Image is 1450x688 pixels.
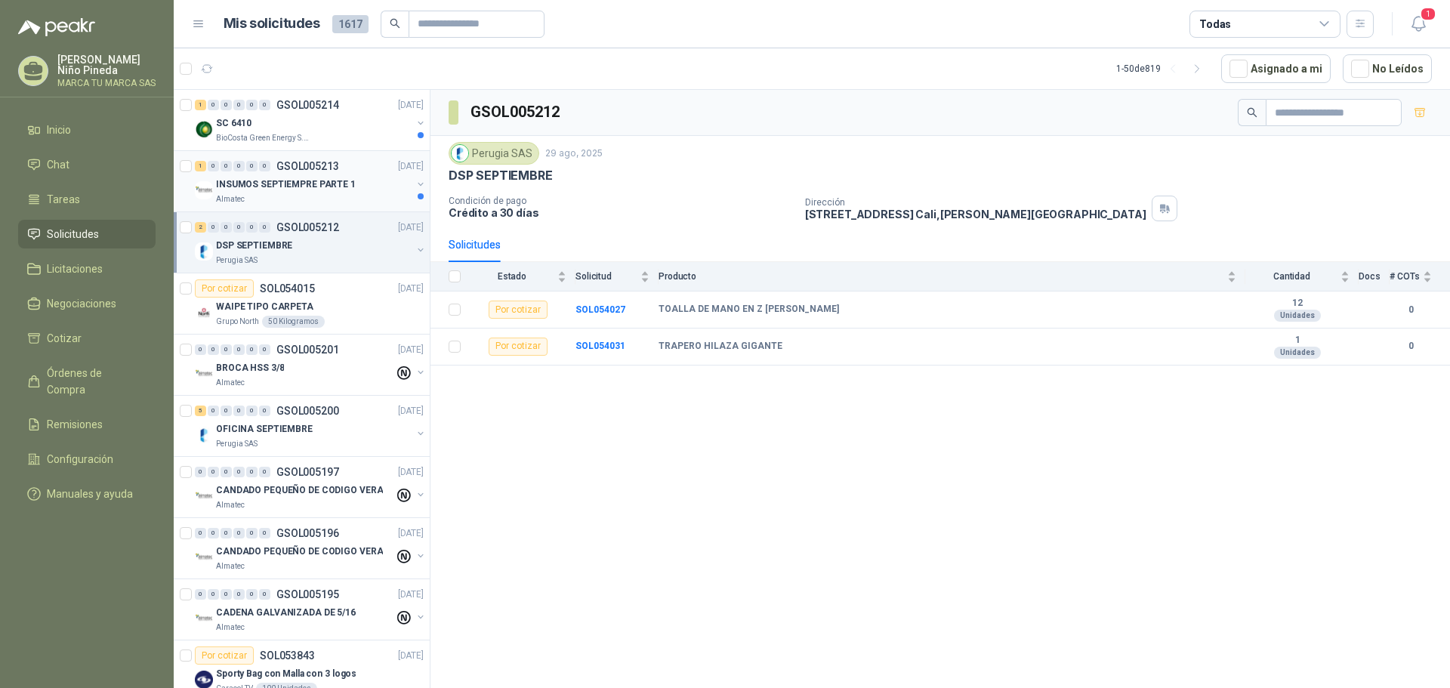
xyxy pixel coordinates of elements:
div: 0 [233,589,245,600]
b: 1 [1245,335,1350,347]
p: [DATE] [398,159,424,174]
div: 0 [246,161,258,171]
button: No Leídos [1343,54,1432,83]
div: 0 [233,528,245,538]
span: Licitaciones [47,261,103,277]
p: SOL053843 [260,650,315,661]
span: Producto [659,271,1224,282]
p: CADENA GALVANIZADA DE 5/16 [216,606,356,620]
div: 0 [246,589,258,600]
span: Negociaciones [47,295,116,312]
div: 0 [221,589,232,600]
h1: Mis solicitudes [224,13,320,35]
a: 1 0 0 0 0 0 GSOL005214[DATE] Company LogoSC 6410BioCosta Green Energy S.A.S [195,96,427,144]
div: 0 [233,222,245,233]
p: [DATE] [398,98,424,113]
span: 1617 [332,15,369,33]
p: INSUMOS SEPTIEMPRE PARTE 1 [216,177,356,192]
p: GSOL005212 [276,222,339,233]
p: CANDADO PEQUEÑO DE CODIGO VERA [216,483,383,498]
div: 2 [195,222,206,233]
p: Sporty Bag con Malla con 3 logos [216,667,356,681]
th: Producto [659,262,1245,292]
span: 1 [1420,7,1436,21]
th: Solicitud [575,262,659,292]
p: [DATE] [398,343,424,357]
div: 0 [246,467,258,477]
div: 0 [208,528,219,538]
p: SC 6410 [216,116,251,131]
a: Órdenes de Compra [18,359,156,404]
div: Solicitudes [449,236,501,253]
a: SOL054027 [575,304,625,315]
b: 0 [1390,339,1432,353]
p: Dirección [805,197,1146,208]
div: 0 [259,100,270,110]
p: GSOL005195 [276,589,339,600]
div: 0 [195,344,206,355]
img: Company Logo [452,145,468,162]
div: 0 [195,467,206,477]
span: Estado [470,271,554,282]
span: Solicitudes [47,226,99,242]
a: 0 0 0 0 0 0 GSOL005201[DATE] Company LogoBROCA HSS 3/8Almatec [195,341,427,389]
p: [DATE] [398,282,424,296]
span: Inicio [47,122,71,138]
a: Chat [18,150,156,179]
div: Por cotizar [489,301,548,319]
div: 0 [259,222,270,233]
h3: GSOL005212 [470,100,562,124]
div: Perugia SAS [449,142,539,165]
button: 1 [1405,11,1432,38]
div: 5 [195,406,206,416]
span: Órdenes de Compra [47,365,141,398]
th: Docs [1359,262,1390,292]
div: 0 [233,100,245,110]
p: SOL054015 [260,283,315,294]
b: 0 [1390,303,1432,317]
div: Unidades [1274,347,1321,359]
p: Grupo North [216,316,259,328]
div: Todas [1199,16,1231,32]
div: 0 [221,161,232,171]
div: 0 [208,344,219,355]
span: search [1247,107,1257,118]
div: 0 [221,528,232,538]
div: 0 [246,344,258,355]
a: 5 0 0 0 0 0 GSOL005200[DATE] Company LogoOFICINA SEPTIEMBREPerugia SAS [195,402,427,450]
p: BioCosta Green Energy S.A.S [216,132,311,144]
p: Perugia SAS [216,438,258,450]
img: Company Logo [195,120,213,138]
th: # COTs [1390,262,1450,292]
img: Company Logo [195,365,213,383]
p: [DATE] [398,221,424,235]
div: 0 [246,100,258,110]
div: 0 [259,528,270,538]
p: Almatec [216,193,245,205]
span: search [390,18,400,29]
span: Manuales y ayuda [47,486,133,502]
img: Company Logo [195,609,213,628]
div: 0 [259,589,270,600]
a: 2 0 0 0 0 0 GSOL005212[DATE] Company LogoDSP SEPTIEMBREPerugia SAS [195,218,427,267]
button: Asignado a mi [1221,54,1331,83]
a: Negociaciones [18,289,156,318]
span: Remisiones [47,416,103,433]
a: 0 0 0 0 0 0 GSOL005196[DATE] Company LogoCANDADO PEQUEÑO DE CODIGO VERAAlmatec [195,524,427,572]
p: GSOL005214 [276,100,339,110]
a: SOL054031 [575,341,625,351]
div: 0 [259,161,270,171]
p: 29 ago, 2025 [545,147,603,161]
p: GSOL005197 [276,467,339,477]
div: 0 [208,100,219,110]
div: 0 [195,528,206,538]
img: Company Logo [195,181,213,199]
b: TRAPERO HILAZA GIGANTE [659,341,782,353]
img: Company Logo [195,304,213,322]
p: GSOL005213 [276,161,339,171]
div: 0 [233,467,245,477]
p: [DATE] [398,588,424,602]
b: TOALLA DE MANO EN Z [PERSON_NAME] [659,304,839,316]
